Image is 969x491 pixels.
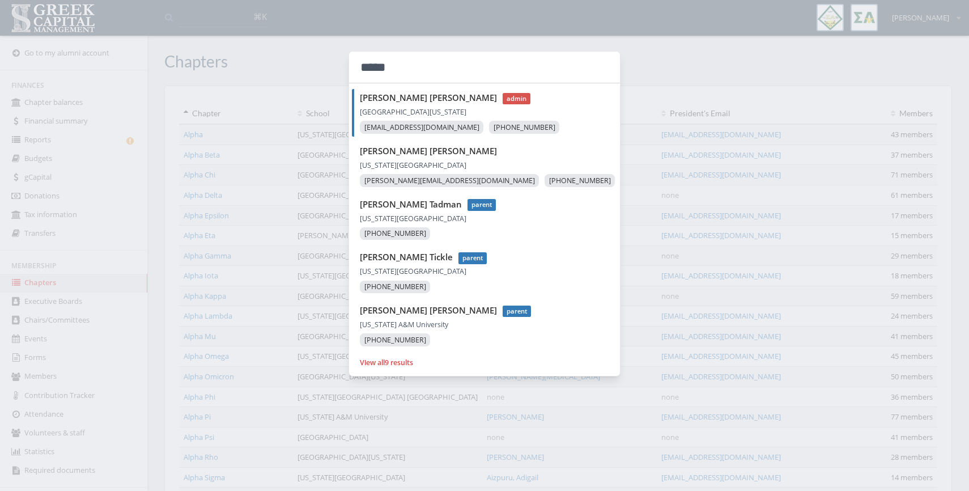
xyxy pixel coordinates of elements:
[360,227,430,240] li: [PHONE_NUMBER]
[360,251,453,263] strong: [PERSON_NAME] Tickle
[360,198,462,210] strong: [PERSON_NAME] Tadman
[360,145,497,156] strong: [PERSON_NAME] [PERSON_NAME]
[503,306,531,318] span: parent
[360,121,483,134] li: [EMAIL_ADDRESS][DOMAIN_NAME]
[360,106,620,118] p: [GEOGRAPHIC_DATA][US_STATE]
[458,252,487,264] span: parent
[360,92,497,103] strong: [PERSON_NAME] [PERSON_NAME]
[503,93,530,105] span: admin
[360,319,620,331] p: [US_STATE] A&M University
[360,213,620,225] p: [US_STATE][GEOGRAPHIC_DATA]
[360,333,430,346] li: [PHONE_NUMBER]
[467,199,496,211] span: parent
[489,121,559,134] li: [PHONE_NUMBER]
[360,304,497,316] strong: [PERSON_NAME] [PERSON_NAME]
[360,265,620,277] p: [US_STATE][GEOGRAPHIC_DATA]
[385,358,413,367] span: 9 results
[360,159,620,171] p: [US_STATE][GEOGRAPHIC_DATA]
[360,358,413,367] a: View all9 results
[360,174,539,187] li: [PERSON_NAME][EMAIL_ADDRESS][DOMAIN_NAME]
[360,281,430,294] li: [PHONE_NUMBER]
[545,174,615,187] li: [PHONE_NUMBER]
